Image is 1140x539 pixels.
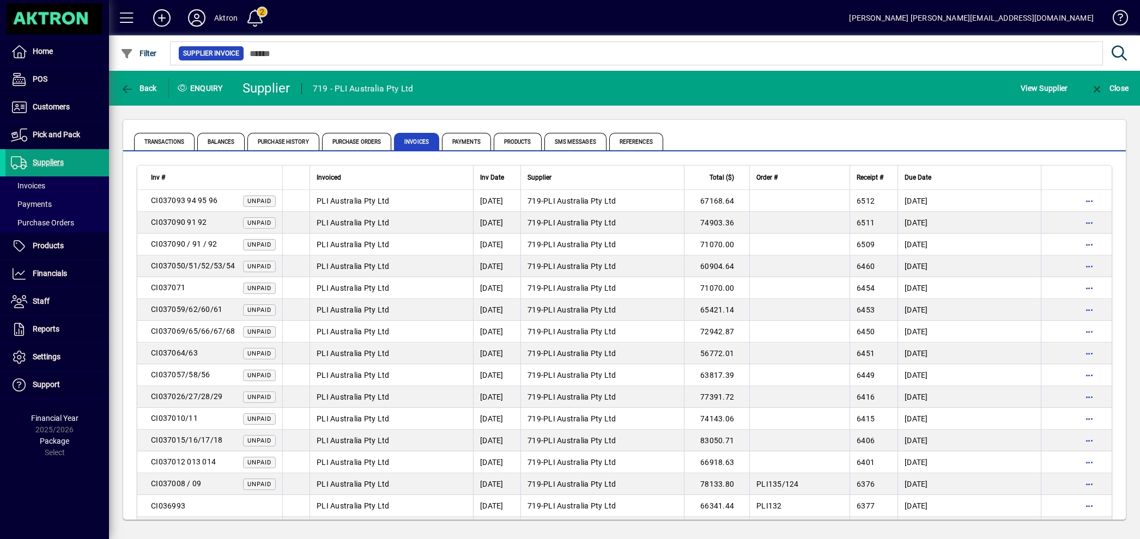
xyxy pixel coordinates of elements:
span: Unpaid [247,372,271,379]
span: CI037064/63 [151,348,198,357]
a: Customers [5,94,109,121]
a: Reports [5,316,109,343]
span: CI037090 91 92 [151,218,207,226]
button: More options [1081,236,1098,253]
span: Unpaid [247,241,271,248]
span: PLI Australia Pty Ltd [543,458,616,467]
td: - [520,408,684,430]
td: [DATE] [898,408,1041,430]
div: [PERSON_NAME] [PERSON_NAME][EMAIL_ADDRESS][DOMAIN_NAME] [849,9,1094,27]
td: 87164.19 [684,517,749,538]
span: PLI Australia Pty Ltd [543,218,616,227]
span: Unpaid [247,459,271,466]
td: [DATE] [473,299,520,321]
span: PLI Australia Pty Ltd [317,262,389,271]
button: Close [1088,78,1131,98]
span: 719 [527,458,541,467]
span: 6451 [857,349,875,358]
td: [DATE] [898,386,1041,408]
span: PLI Australia Pty Ltd [317,305,389,314]
span: CI037026/27/28/29 [151,392,222,401]
span: Close [1090,84,1129,93]
span: 719 [527,393,541,401]
span: View Supplier [1021,79,1068,97]
span: 719 [527,349,541,358]
td: - [520,386,684,408]
td: [DATE] [898,342,1041,364]
span: Support [33,380,60,389]
span: 719 [527,197,541,205]
td: [DATE] [473,451,520,473]
span: CI037059/62/60/61 [151,305,222,314]
a: Support [5,371,109,399]
span: Filter [120,49,157,58]
button: Filter [118,44,160,63]
td: 74143.06 [684,408,749,430]
td: [DATE] [473,517,520,538]
span: CI037057/58/56 [151,370,210,379]
span: PLI Australia Pty Ltd [317,436,389,445]
td: [DATE] [473,430,520,451]
a: Knowledge Base [1105,2,1126,38]
button: More options [1081,301,1098,318]
span: Supplier Invoice [183,48,239,59]
span: 6509 [857,240,875,249]
span: Payments [442,133,491,150]
span: 6460 [857,262,875,271]
div: 719 - PLI Australia Pty Ltd [313,80,414,97]
div: Inv Date [480,171,514,183]
span: PLI Australia Pty Ltd [543,393,616,401]
a: Settings [5,344,109,371]
span: 6377 [857,501,875,510]
span: Unpaid [247,263,271,270]
div: Inv # [151,171,276,183]
span: PLI Australia Pty Ltd [543,436,616,445]
td: - [520,430,684,451]
span: CI037071 [151,283,185,292]
span: PLI Australia Pty Ltd [317,414,389,423]
span: CI037012 013 014 [151,457,216,466]
td: [DATE] [473,386,520,408]
button: Add [144,8,179,28]
button: Profile [179,8,214,28]
button: More options [1081,497,1098,514]
td: 63817.39 [684,364,749,386]
span: Supplier [527,171,551,183]
span: Payments [11,200,52,209]
button: More options [1081,432,1098,449]
span: PLI Australia Pty Ltd [317,371,389,379]
button: More options [1081,388,1098,406]
td: 74903.36 [684,212,749,234]
td: [DATE] [473,342,520,364]
td: [DATE] [473,408,520,430]
div: Supplier [527,171,677,183]
td: 65421.14 [684,299,749,321]
td: [DATE] [898,234,1041,255]
app-page-header-button: Close enquiry [1079,78,1140,98]
span: 719 [527,284,541,292]
span: 719 [527,262,541,271]
td: - [520,364,684,386]
td: 83050.71 [684,430,749,451]
td: - [520,277,684,299]
button: More options [1081,454,1098,471]
span: PLI Australia Pty Ltd [543,240,616,249]
td: - [520,190,684,212]
span: Unpaid [247,350,271,357]
td: [DATE] [473,255,520,277]
span: Balances [197,133,245,150]
span: PLI Australia Pty Ltd [543,371,616,379]
td: [DATE] [473,190,520,212]
td: - [520,234,684,255]
td: [DATE] [898,255,1041,277]
span: 719 [527,240,541,249]
td: [DATE] [898,451,1041,473]
td: [DATE] [473,321,520,342]
td: 77391.72 [684,386,749,408]
td: - [520,451,684,473]
td: [DATE] [898,299,1041,321]
td: [DATE] [898,473,1041,495]
span: Financial Year [31,414,78,422]
span: Order # [756,171,778,183]
td: [DATE] [473,364,520,386]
